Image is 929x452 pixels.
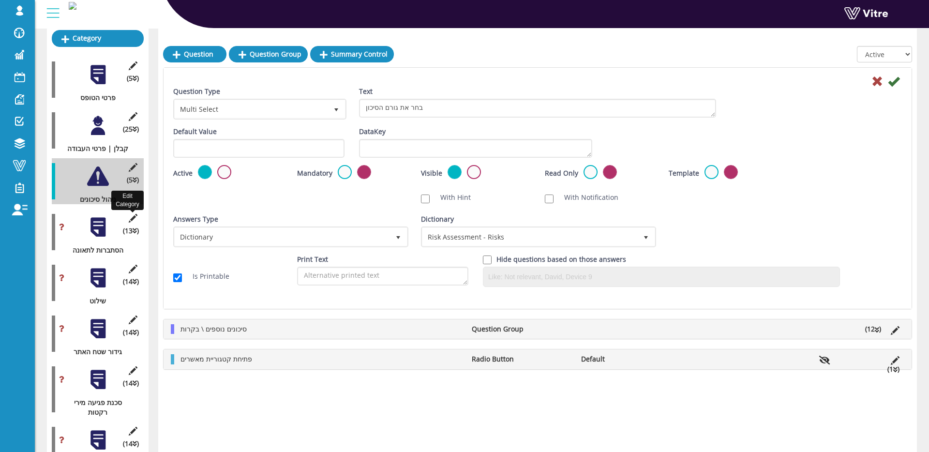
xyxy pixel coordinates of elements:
span: Multi Select [175,100,328,118]
label: With Hint [431,193,471,202]
input: With Notification [545,195,554,203]
span: סיכונים נוספים \ בקרות [180,324,247,333]
div: קבלן | פרטי העבודה [52,144,136,153]
img: 0e541da2-4db4-4234-aa97-40b6c30eeed2.png [69,2,76,10]
label: Hide questions based on those answers [496,255,626,264]
div: שילוט [52,296,136,306]
li: Default [576,354,686,364]
span: (13 ) [123,226,139,236]
div: Edit Category [111,191,144,210]
label: Template [669,168,699,178]
a: Question [163,46,226,62]
li: Radio Button [467,354,576,364]
span: (5 ) [127,74,139,83]
label: Read Only [545,168,578,178]
textarea: בחר את גורם הסיכון [359,99,716,118]
label: Print Text [297,255,328,264]
a: Category [52,30,144,46]
span: פתיחת קטגוריית מאשרים [180,354,252,363]
span: select [328,100,345,118]
label: With Notification [554,193,618,202]
a: Summary Control [310,46,394,62]
label: DataKey [359,127,386,136]
label: Answers Type [173,214,218,224]
div: גידור שטח האתר [52,347,136,357]
input: With Hint [421,195,430,203]
span: (25 ) [123,124,139,134]
label: Dictionary [421,214,454,224]
label: Text [359,87,373,96]
span: (14 ) [123,439,139,449]
li: Question Group [467,324,576,334]
label: Is Printable [183,271,229,281]
label: Active [173,168,193,178]
label: Default Value [173,127,217,136]
div: סכנת פגיעה מירי רקטות [52,398,136,417]
span: Dictionary [175,228,390,245]
label: Visible [421,168,442,178]
span: (14 ) [123,277,139,286]
label: Question Type [173,87,220,96]
a: Question Group [229,46,308,62]
div: הסתברות לתאונה [52,245,136,255]
span: select [637,228,655,245]
input: Is Printable [173,273,182,282]
span: (14 ) [123,378,139,388]
input: Hide question based on answer [483,256,492,264]
div: ניהול סיכונים [52,195,136,204]
span: (5 ) [127,175,139,185]
span: select [390,228,407,245]
input: Like: Not relevant, David, Device 9 [486,270,837,284]
label: Mandatory [297,168,332,178]
span: (14 ) [123,328,139,337]
li: (12 ) [860,324,886,334]
div: פרטי הטופס [52,93,136,103]
span: Risk Assessment - Risks [422,228,637,245]
li: (1 ) [883,364,904,374]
